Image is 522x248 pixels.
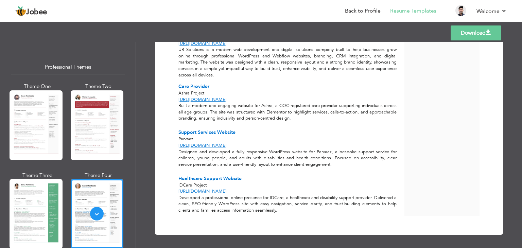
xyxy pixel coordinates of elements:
[15,6,47,17] a: Jobee
[178,40,227,47] a: [URL][DOMAIN_NAME]
[11,60,125,74] div: Professional Themes
[178,142,227,148] a: [URL][DOMAIN_NAME]
[15,6,26,17] img: jobee.io
[11,83,64,90] div: Theme One
[178,195,397,214] p: Developed a professional online presence for IDCare, a healthcare and disability support provider...
[72,172,125,179] div: Theme Four
[345,7,381,15] a: Back to Profile
[455,5,466,16] img: Profile Img
[451,25,501,40] a: Download
[26,8,47,16] span: Jobee
[178,90,204,96] span: Ashra Project
[178,83,209,90] span: Care Provider
[72,83,125,90] div: Theme Two
[178,96,227,103] a: [URL][DOMAIN_NAME]
[178,149,397,168] p: Designed and developed a fully responsive WordPress website for Parvaaz, a bespoke support servic...
[476,7,507,15] a: Welcome
[178,188,227,194] a: [URL][DOMAIN_NAME]
[175,47,401,78] div: UR Solutions is a modern web development and digital solutions company built to help businesses g...
[178,175,242,182] span: Healthcare Support Website
[11,172,64,179] div: Theme Three
[178,136,193,142] span: Parvaaz
[178,182,207,188] span: IDCare Project
[390,7,436,15] a: Resume Templates
[178,129,236,136] span: Support Services Website
[178,103,397,122] p: Built a modern and engaging website for Ashra, a CQC-registered care provider supporting individu...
